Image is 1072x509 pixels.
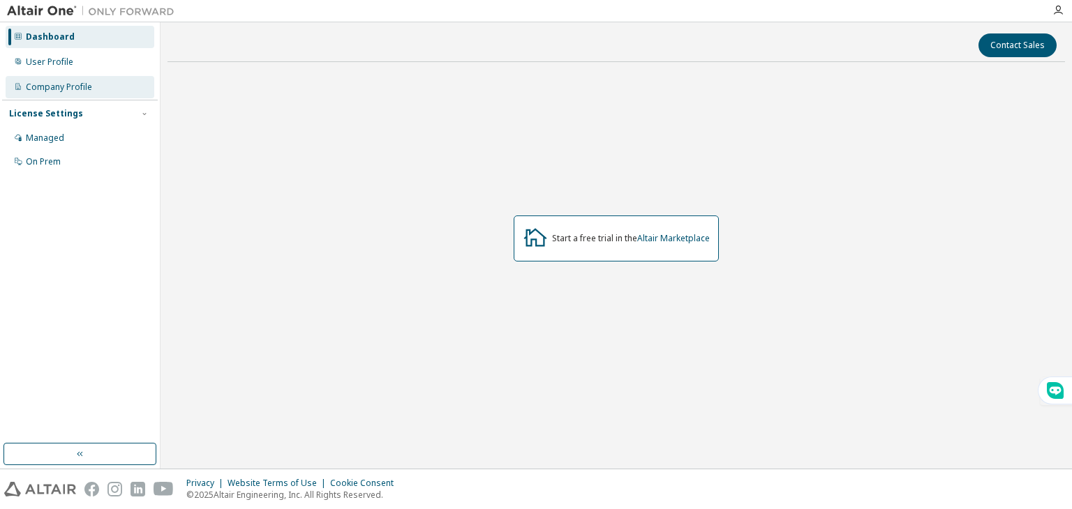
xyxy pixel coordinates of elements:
[131,482,145,496] img: linkedin.svg
[978,33,1057,57] button: Contact Sales
[330,478,402,489] div: Cookie Consent
[637,232,710,244] a: Altair Marketplace
[84,482,99,496] img: facebook.svg
[4,482,76,496] img: altair_logo.svg
[186,478,228,489] div: Privacy
[26,132,64,144] div: Managed
[154,482,174,496] img: youtube.svg
[9,108,83,119] div: License Settings
[26,56,73,68] div: User Profile
[107,482,122,496] img: instagram.svg
[186,489,402,501] p: © 2025 Altair Engineering, Inc. All Rights Reserved.
[26,156,61,167] div: On Prem
[26,82,92,93] div: Company Profile
[7,4,181,18] img: Altair One
[228,478,330,489] div: Website Terms of Use
[552,233,710,244] div: Start a free trial in the
[26,31,75,43] div: Dashboard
